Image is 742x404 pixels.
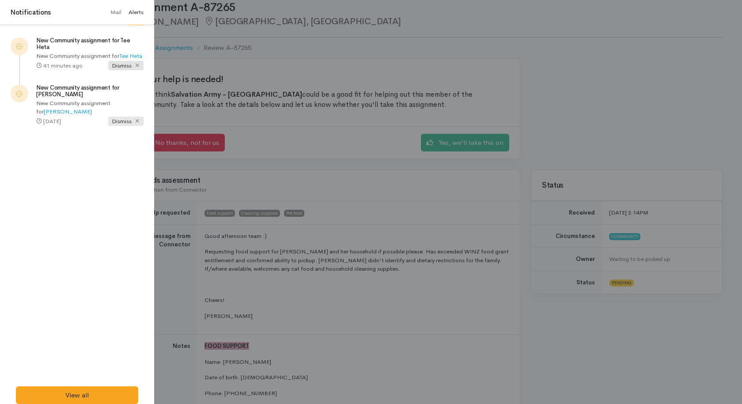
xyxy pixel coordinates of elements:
time: [DATE] [43,117,61,125]
time: 41 minutes ago [43,62,83,69]
p: New Community assignment for [36,99,144,116]
span: Dismiss [108,61,144,70]
a: Tee Heta [119,52,142,60]
h4: Notifications [11,8,51,18]
a: [PERSON_NAME] [44,108,92,115]
h5: New Community assignment for Tee Heta [36,38,144,50]
p: New Community assignment for [36,52,144,60]
h5: New Community assignment for [PERSON_NAME] [36,85,144,98]
span: Dismiss [108,117,144,126]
